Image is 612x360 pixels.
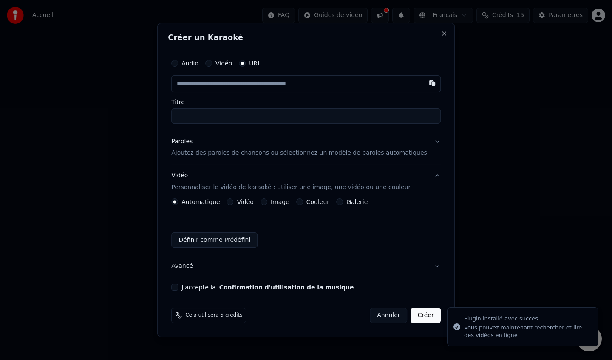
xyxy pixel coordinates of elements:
[411,308,441,323] button: Créer
[171,255,441,277] button: Avancé
[171,198,441,255] div: VidéoPersonnaliser le vidéo de karaoké : utiliser une image, une vidéo ou une couleur
[171,99,441,105] label: Titre
[171,183,411,192] p: Personnaliser le vidéo de karaoké : utiliser une image, une vidéo ou une couleur
[171,130,441,164] button: ParolesAjoutez des paroles de chansons ou sélectionnez un modèle de paroles automatiques
[237,199,254,205] label: Vidéo
[171,137,193,146] div: Paroles
[185,312,242,319] span: Cela utilisera 5 crédits
[346,199,368,205] label: Galerie
[171,165,441,199] button: VidéoPersonnaliser le vidéo de karaoké : utiliser une image, une vidéo ou une couleur
[219,284,354,290] button: J'accepte la
[249,60,261,66] label: URL
[171,232,258,248] button: Définir comme Prédéfini
[181,199,220,205] label: Automatique
[181,284,354,290] label: J'accepte la
[271,199,289,205] label: Image
[370,308,407,323] button: Annuler
[181,60,198,66] label: Audio
[171,149,427,158] p: Ajoutez des paroles de chansons ou sélectionnez un modèle de paroles automatiques
[171,172,411,192] div: Vidéo
[215,60,232,66] label: Vidéo
[306,199,329,205] label: Couleur
[168,34,444,41] h2: Créer un Karaoké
